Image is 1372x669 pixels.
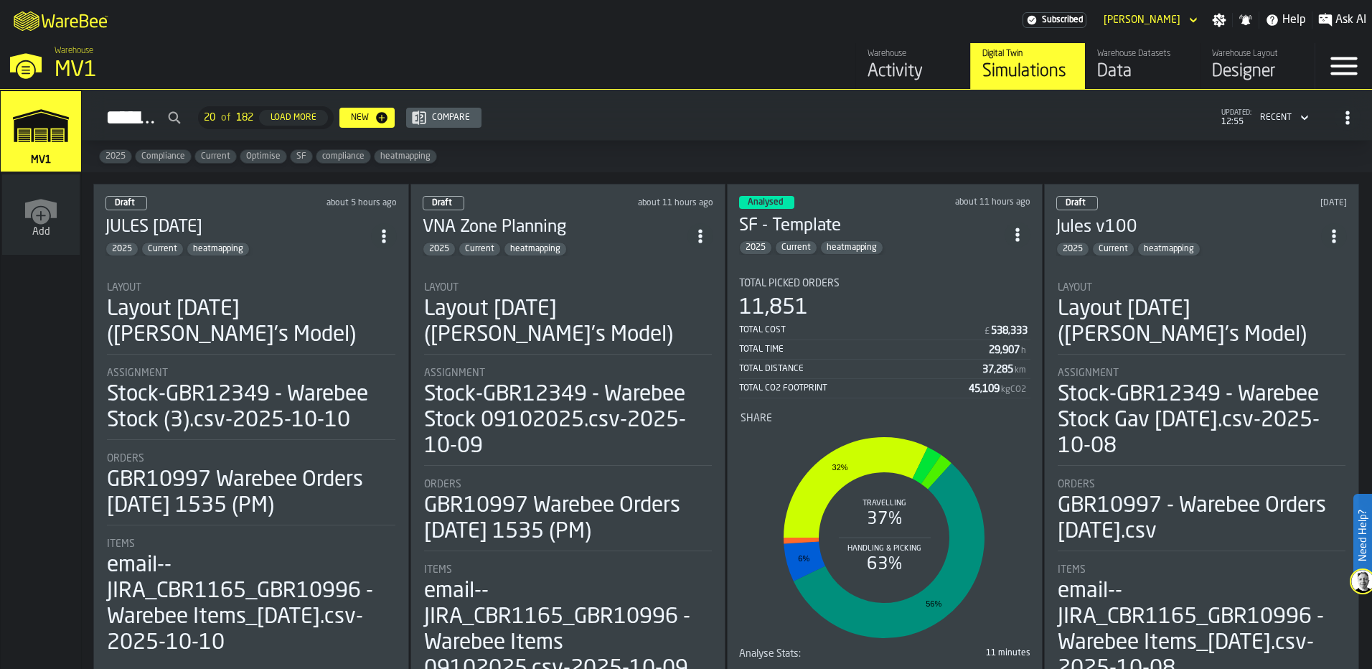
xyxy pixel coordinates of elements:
div: Layout [DATE] ([PERSON_NAME]'s Model) [107,296,395,348]
div: Stock-GBR12349 - Warebee Stock 09102025.csv-2025-10-09 [424,382,713,459]
div: Title [424,282,713,294]
div: email--JIRA_CBR1165_GBR10996 - Warebee Items_[DATE].csv-2025-10-10 [107,553,395,656]
div: Title [107,538,395,550]
span: Subscribed [1042,15,1083,25]
span: Analyse Stats: [739,648,801,660]
div: Total Cost [739,325,983,335]
span: Draft [1066,199,1086,207]
span: 20 [204,112,215,123]
section: card-SimulationDashboardCard-draft [105,268,397,659]
span: Current [1093,244,1134,254]
div: Title [424,564,713,576]
div: DropdownMenuValue-Gavin White [1098,11,1200,29]
button: button-Load More [259,110,328,126]
div: Layout [DATE] ([PERSON_NAME]'s Model) [1058,296,1346,348]
div: Updated: 09/10/2025, 11:19:35 Created: 08/10/2025, 14:25:46 [1223,198,1347,208]
div: Data [1097,60,1188,83]
a: link-to-/wh/i/3ccf57d1-1e0c-4a81-a3bb-c2011c5f0d50/feed/ [855,43,970,89]
span: Compliance [136,151,191,162]
div: SF - Template [739,215,1005,238]
div: Simulations [982,60,1073,83]
div: Title [1058,368,1346,379]
span: heatmapping [821,243,883,253]
span: Current [776,243,817,253]
div: stat-Layout [107,282,395,355]
div: Designer [1212,60,1303,83]
span: Current [195,151,236,162]
div: Title [424,479,713,490]
div: GBR10997 Warebee Orders [DATE] 1535 (PM) [424,493,713,545]
span: Layout [107,282,141,294]
div: VNA Zone Planning [423,216,688,239]
span: Items [424,564,452,576]
div: Title [107,368,395,379]
div: Stat Value [969,383,1000,395]
span: 2025 [100,151,131,162]
div: Title [1058,282,1346,294]
button: button-New [339,108,395,128]
div: stat-Orders [107,453,395,525]
div: Title [107,453,395,464]
span: Assignment [1058,368,1119,379]
label: button-toggle-Help [1259,11,1312,29]
span: Total Picked Orders [739,278,840,289]
span: Layout [424,282,459,294]
div: Load More [265,113,322,123]
span: Analysed [748,198,783,207]
span: heatmapping [1138,244,1200,254]
span: MV1 [28,154,54,166]
div: 11,851 [739,295,808,321]
span: 2025 [106,244,138,254]
label: Need Help? [1355,495,1371,576]
span: 182 [236,112,253,123]
div: stat-Assignment [424,368,713,466]
div: Title [424,368,713,379]
div: Menu Subscription [1023,12,1086,28]
div: Title [1058,479,1346,490]
div: stat-Assignment [107,368,395,440]
div: Updated: 10/10/2025, 01:31:34 Created: 10/10/2025, 01:05:57 [913,197,1030,207]
div: ButtonLoadMore-Load More-Prev-First-Last [192,106,339,129]
h2: button-Simulations [82,90,1372,141]
div: Total CO2 Footprint [739,383,969,393]
span: Layout [1058,282,1092,294]
span: SF [291,151,312,162]
div: stat-Items [107,538,395,656]
span: Share [741,413,772,424]
div: Title [739,648,882,660]
label: button-toggle-Ask AI [1312,11,1372,29]
div: Digital Twin [982,49,1073,59]
span: Current [459,244,500,254]
span: Assignment [424,368,485,379]
span: 12:55 [1221,117,1251,127]
span: h [1021,346,1026,356]
span: Add [32,226,50,238]
div: DropdownMenuValue-4 [1254,109,1312,126]
div: Stat Value [991,325,1028,337]
div: Stat Value [989,345,1020,356]
div: Total Time [739,345,989,355]
div: Compare [426,113,476,123]
div: Title [107,282,395,294]
div: Updated: 10/10/2025, 08:02:27 Created: 10/10/2025, 07:59:41 [273,198,397,208]
a: link-to-/wh/i/3ccf57d1-1e0c-4a81-a3bb-c2011c5f0d50/settings/billing [1023,12,1086,28]
div: Title [1058,564,1346,576]
span: Optimise [240,151,286,162]
div: status-0 2 [423,196,464,210]
div: status-0 2 [1056,196,1098,210]
span: Orders [424,479,461,490]
span: compliance [316,151,370,162]
div: DropdownMenuValue-Gavin White [1104,14,1180,26]
div: Stock-GBR12349 - Warebee Stock (3).csv-2025-10-10 [107,382,395,434]
div: 11 minutes [888,648,1030,658]
div: stat-Analyse Stats: [739,648,1030,665]
div: Updated: 10/10/2025, 01:31:52 Created: 10/10/2025, 01:31:42 [590,198,713,208]
div: Stat Value [982,364,1013,375]
a: link-to-/wh/new [2,174,80,258]
span: km [1015,365,1026,375]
